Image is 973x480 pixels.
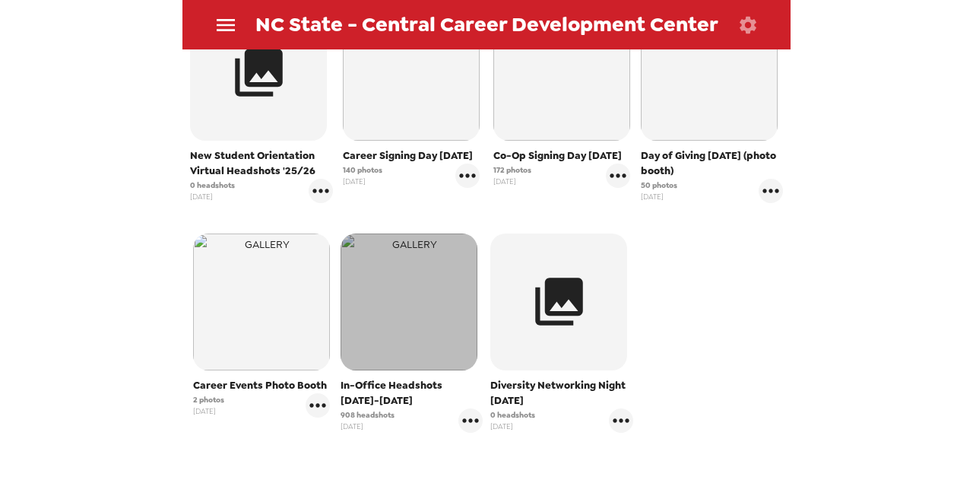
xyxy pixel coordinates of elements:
[306,393,330,418] button: gallery menu
[343,4,480,141] img: gallery
[493,4,630,141] img: gallery
[606,164,630,188] button: gallery menu
[641,148,784,179] span: Day of Giving [DATE] (photo booth)
[493,164,531,176] span: 172 photos
[193,234,330,370] img: gallery
[493,176,531,187] span: [DATE]
[490,421,535,432] span: [DATE]
[641,4,778,141] img: gallery
[490,378,633,408] span: Diversity Networking Night [DATE]
[493,148,630,164] span: Co-Op Signing Day [DATE]
[458,408,483,433] button: gallery menu
[193,405,224,417] span: [DATE]
[641,180,677,191] span: 50 photos
[641,191,677,202] span: [DATE]
[490,409,535,421] span: 0 headshots
[255,14,718,35] span: NC State - Central Career Development Center
[759,179,783,203] button: gallery menu
[190,180,235,191] span: 0 headshots
[309,179,333,203] button: gallery menu
[341,409,395,421] span: 908 headshots
[193,378,330,393] span: Career Events Photo Booth
[190,148,333,179] span: New Student Orientation Virtual Headshots '25/26
[341,421,395,432] span: [DATE]
[609,408,633,433] button: gallery menu
[343,176,382,187] span: [DATE]
[455,164,480,188] button: gallery menu
[343,164,382,176] span: 140 photos
[193,394,224,405] span: 2 photos
[341,234,477,370] img: gallery
[343,148,480,164] span: Career Signing Day [DATE]
[190,191,235,202] span: [DATE]
[341,378,483,408] span: In-Office Headshots [DATE]-[DATE]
